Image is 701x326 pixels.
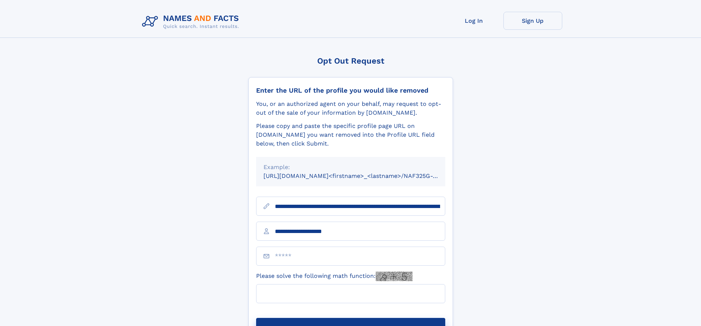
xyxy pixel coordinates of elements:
[256,100,445,117] div: You, or an authorized agent on your behalf, may request to opt-out of the sale of your informatio...
[445,12,503,30] a: Log In
[256,272,413,281] label: Please solve the following math function:
[256,86,445,94] div: Enter the URL of the profile you would like removed
[263,172,459,179] small: [URL][DOMAIN_NAME]<firstname>_<lastname>/NAF325G-xxxxxxxx
[503,12,562,30] a: Sign Up
[256,122,445,148] div: Please copy and paste the specific profile page URL on [DOMAIN_NAME] you want removed into the Pr...
[248,56,453,65] div: Opt Out Request
[139,12,245,32] img: Logo Names and Facts
[263,163,438,172] div: Example:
